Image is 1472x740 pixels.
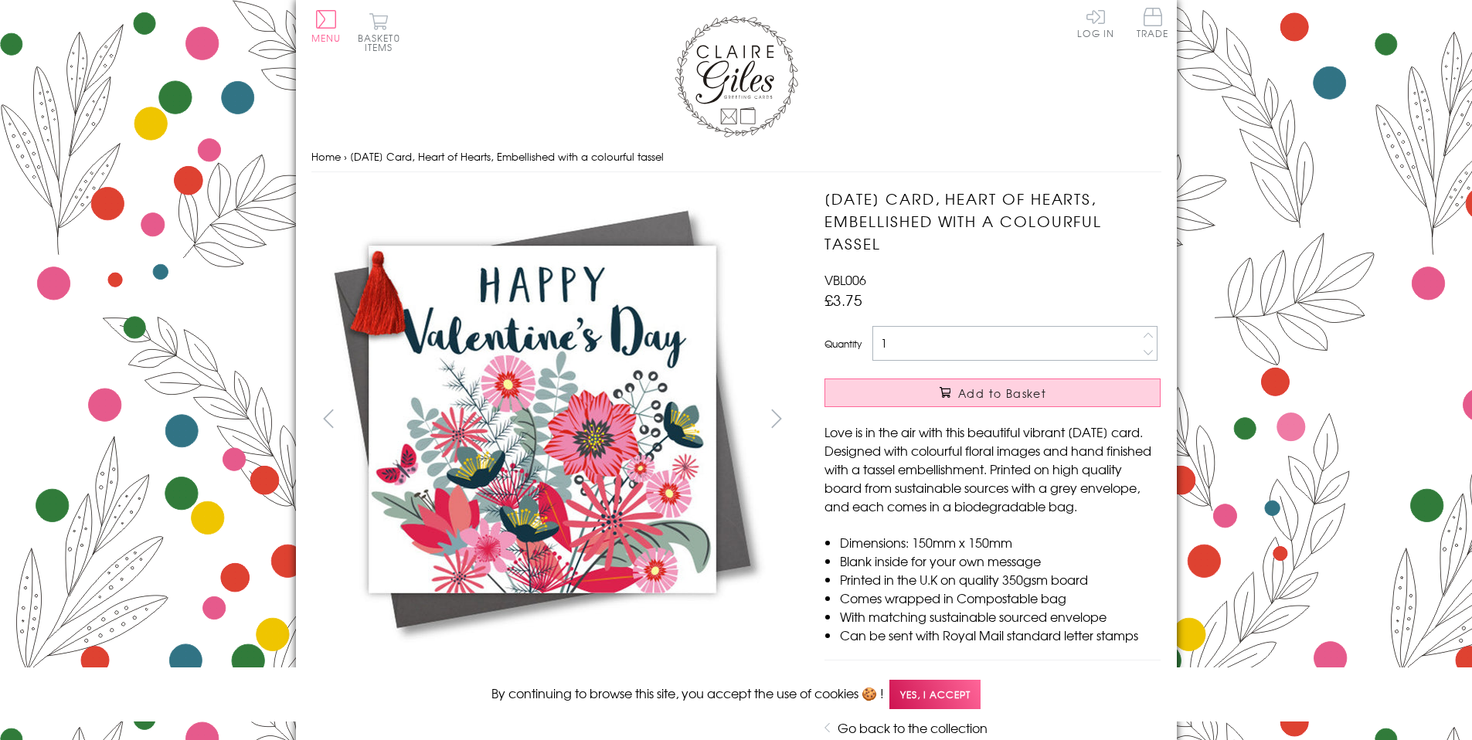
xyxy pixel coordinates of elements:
span: › [344,149,347,164]
button: prev [311,401,346,436]
img: Claire Giles Greetings Cards [675,15,798,137]
h1: [DATE] Card, Heart of Hearts, Embellished with a colourful tassel [824,188,1161,254]
li: Comes wrapped in Compostable bag [840,589,1161,607]
img: Valentine's Day Card, Heart of Hearts, Embellished with a colourful tassel [311,188,774,651]
a: Home [311,149,341,164]
button: Basket0 items [358,12,400,52]
p: Love is in the air with this beautiful vibrant [DATE] card. Designed with colourful floral images... [824,423,1161,515]
a: Log In [1077,8,1114,38]
span: £3.75 [824,289,862,311]
span: Trade [1137,8,1169,38]
nav: breadcrumbs [311,141,1161,173]
span: [DATE] Card, Heart of Hearts, Embellished with a colourful tassel [350,149,664,164]
button: Menu [311,10,342,42]
button: next [759,401,794,436]
span: Menu [311,31,342,45]
button: Add to Basket [824,378,1161,407]
span: Yes, I accept [889,680,981,710]
span: 0 items [365,31,400,54]
img: Valentine's Day Card, Heart of Hearts, Embellished with a colourful tassel [794,188,1257,651]
span: Add to Basket [958,385,1046,401]
li: With matching sustainable sourced envelope [840,607,1161,626]
li: Can be sent with Royal Mail standard letter stamps [840,626,1161,644]
span: VBL006 [824,270,866,289]
li: Blank inside for your own message [840,552,1161,570]
li: Dimensions: 150mm x 150mm [840,533,1161,552]
label: Quantity [824,337,862,351]
li: Printed in the U.K on quality 350gsm board [840,570,1161,589]
a: Trade [1137,8,1169,41]
a: Go back to the collection [838,718,988,737]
